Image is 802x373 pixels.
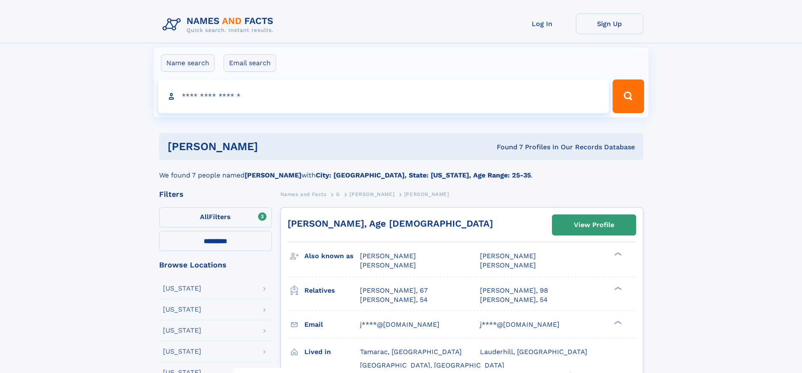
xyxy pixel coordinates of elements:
label: Name search [161,54,215,72]
label: Filters [159,207,272,228]
a: Names and Facts [280,189,327,199]
a: G [336,189,340,199]
b: City: [GEOGRAPHIC_DATA], State: [US_STATE], Age Range: 25-35 [316,171,531,179]
h3: Email [304,317,360,332]
div: Found 7 Profiles In Our Records Database [377,143,635,152]
a: Log In [509,13,576,34]
span: [PERSON_NAME] [404,191,449,197]
a: [PERSON_NAME], Age [DEMOGRAPHIC_DATA] [288,218,493,229]
a: [PERSON_NAME], 54 [480,295,548,304]
div: ❯ [612,320,622,325]
a: Sign Up [576,13,643,34]
h1: [PERSON_NAME] [168,141,378,152]
span: Tamarac, [GEOGRAPHIC_DATA] [360,348,462,356]
h3: Relatives [304,283,360,298]
div: Filters [159,190,272,198]
div: ❯ [612,251,622,257]
span: All [200,213,209,221]
a: View Profile [552,215,636,235]
span: [GEOGRAPHIC_DATA], [GEOGRAPHIC_DATA] [360,361,504,369]
h3: Lived in [304,345,360,359]
span: [PERSON_NAME] [360,261,416,269]
span: Lauderhill, [GEOGRAPHIC_DATA] [480,348,587,356]
a: [PERSON_NAME], 67 [360,286,428,295]
a: [PERSON_NAME], 54 [360,295,428,304]
span: [PERSON_NAME] [480,261,536,269]
div: Browse Locations [159,261,272,269]
label: Email search [224,54,276,72]
button: Search Button [613,79,644,113]
span: [PERSON_NAME] [480,252,536,260]
div: ❯ [612,286,622,291]
div: [US_STATE] [163,285,201,292]
h3: Also known as [304,249,360,263]
b: [PERSON_NAME] [245,171,301,179]
input: search input [158,79,609,113]
div: [US_STATE] [163,306,201,313]
a: [PERSON_NAME] [349,189,394,199]
div: View Profile [574,215,614,235]
img: Logo Names and Facts [159,13,280,36]
span: G [336,191,340,197]
span: [PERSON_NAME] [360,252,416,260]
div: [US_STATE] [163,348,201,355]
a: [PERSON_NAME], 98 [480,286,548,295]
div: We found 7 people named with . [159,160,643,180]
div: [US_STATE] [163,327,201,334]
span: [PERSON_NAME] [349,191,394,197]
